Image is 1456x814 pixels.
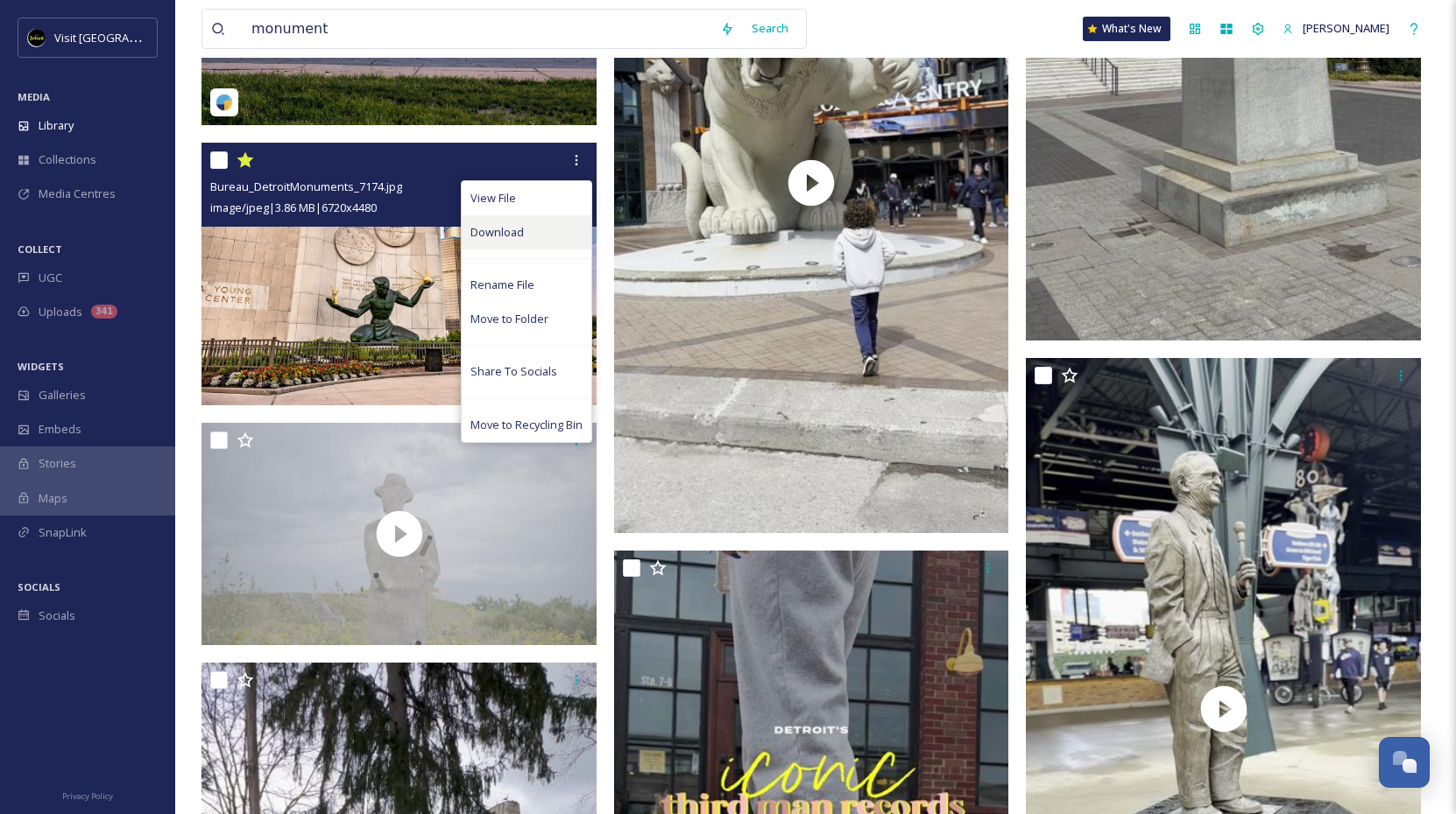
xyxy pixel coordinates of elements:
[18,580,60,593] span: SOCIALS
[18,242,62,256] span: COLLECT
[62,790,113,802] span: Privacy Policy
[1379,737,1430,788] button: Open Chat
[470,417,583,433] span: Move to Recycling Bin
[1303,20,1389,36] span: [PERSON_NAME]
[39,421,81,438] span: Embeds
[39,455,76,472] span: Stories
[91,305,117,319] div: 341
[210,179,402,194] span: Bureau_DetroitMonuments_7174.jpg
[470,311,548,327] span: Move to Folder
[39,186,116,202] span: Media Centres
[210,200,377,215] span: image/jpeg | 3.86 MB | 6720 x 4480
[470,190,516,207] span: View File
[1083,17,1170,41] a: What's New
[201,423,597,645] img: thumbnail
[39,490,67,507] span: Maps
[39,117,74,134] span: Library
[39,270,62,286] span: UGC
[470,363,557,380] span: Share To Socials
[1274,11,1398,46] a: [PERSON_NAME]
[39,387,86,403] span: Galleries
[216,94,233,111] img: snapsea-logo.png
[39,304,82,320] span: Uploads
[18,360,64,373] span: WIDGETS
[54,29,190,46] span: Visit [GEOGRAPHIC_DATA]
[201,143,597,406] img: Bureau_DetroitMonuments_7174.jpg
[18,90,50,103] span: MEDIA
[62,784,113,805] a: Privacy Policy
[39,524,87,541] span: SnapLink
[28,29,46,46] img: VISIT%20DETROIT%20LOGO%20-%20BLACK%20BACKGROUND.png
[243,10,711,48] input: Search your library
[470,224,524,241] span: Download
[743,11,797,46] div: Search
[470,277,534,293] span: Rename File
[39,151,96,168] span: Collections
[39,607,75,624] span: Socials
